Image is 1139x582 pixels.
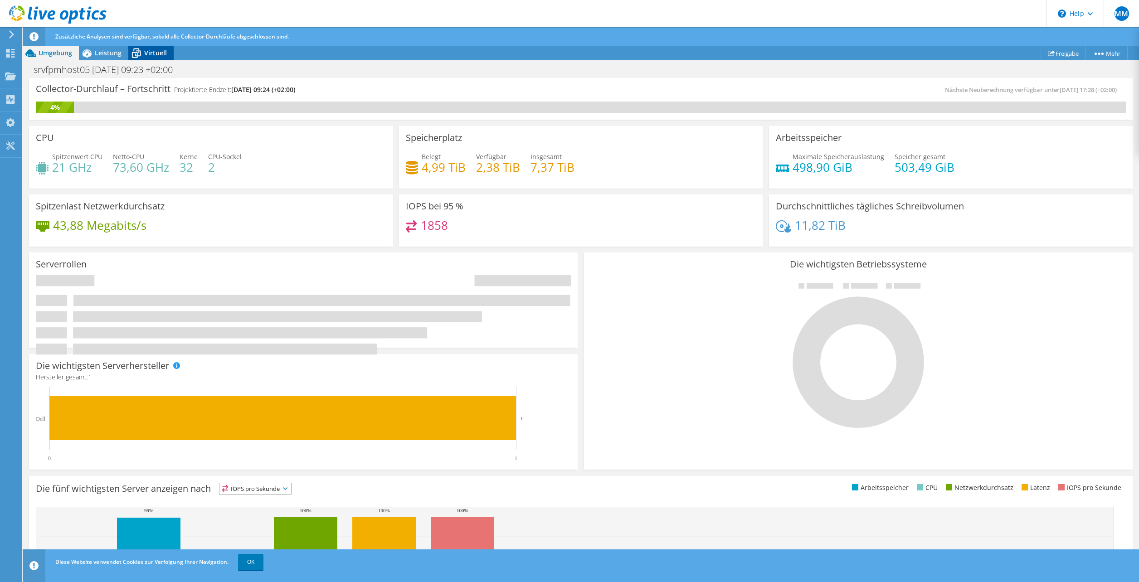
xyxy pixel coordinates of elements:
[144,48,167,57] span: Virtuell
[531,152,562,161] span: Insgesamt
[793,162,884,172] h4: 498,90 GiB
[36,201,165,211] h3: Spitzenlast Netzwerkdurchsatz
[515,455,517,461] text: 1
[795,220,846,230] h4: 11,82 TiB
[476,152,506,161] span: Verfügbar
[1085,46,1128,60] a: Mehr
[422,162,466,172] h4: 4,99 TiB
[36,416,45,422] text: Dell
[776,133,842,143] h3: Arbeitsspeicher
[850,483,909,493] li: Arbeitsspeicher
[36,102,74,112] div: 4%
[776,201,964,211] h3: Durchschnittliches tägliches Schreibvolumen
[95,48,122,57] span: Leistung
[113,152,144,161] span: Netto-CPU
[1041,46,1086,60] a: Freigabe
[53,220,146,230] h4: 43,88 Megabits/s
[55,558,229,566] span: Diese Website verwendet Cookies zur Verfolgung Ihrer Navigation.
[915,483,938,493] li: CPU
[219,483,291,494] span: IOPS pro Sekunde
[378,508,390,513] text: 100%
[180,162,198,172] h4: 32
[208,152,242,161] span: CPU-Sockel
[48,455,51,461] text: 0
[1019,483,1050,493] li: Latenz
[231,85,295,94] span: [DATE] 09:24 (+02:00)
[113,162,169,172] h4: 73,60 GHz
[29,65,187,75] h1: srvfpmhost05 [DATE] 09:23 +02:00
[521,416,523,421] text: 1
[422,152,441,161] span: Belegt
[476,162,520,172] h4: 2,38 TiB
[36,133,54,143] h3: CPU
[52,162,102,172] h4: 21 GHz
[895,162,954,172] h4: 503,49 GiB
[36,259,87,269] h3: Serverrollen
[52,152,102,161] span: Spitzenwert CPU
[88,373,92,381] span: 1
[144,508,153,513] text: 99%
[238,554,263,570] a: OK
[1060,86,1117,94] span: [DATE] 17:28 (+02:00)
[39,48,72,57] span: Umgebung
[55,33,289,40] span: Zusätzliche Analysen sind verfügbar, sobald alle Collector-Durchläufe abgeschlossen sind.
[591,259,1126,269] h3: Die wichtigsten Betriebssysteme
[406,201,463,211] h3: IOPS bei 95 %
[36,372,571,382] h4: Hersteller gesamt:
[1115,6,1129,21] span: MM
[406,133,462,143] h3: Speicherplatz
[895,152,945,161] span: Speicher gesamt
[208,162,242,172] h4: 2
[531,162,574,172] h4: 7,37 TiB
[180,152,198,161] span: Kerne
[300,508,312,513] text: 100%
[421,220,448,230] h4: 1858
[174,85,295,95] h4: Projektierte Endzeit:
[793,152,884,161] span: Maximale Speicherauslastung
[945,86,1121,94] span: Nächste Neuberechnung verfügbar unter
[457,508,468,513] text: 100%
[944,483,1013,493] li: Netzwerkdurchsatz
[36,361,169,371] h3: Die wichtigsten Serverhersteller
[1056,483,1121,493] li: IOPS pro Sekunde
[1058,10,1066,18] svg: \n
